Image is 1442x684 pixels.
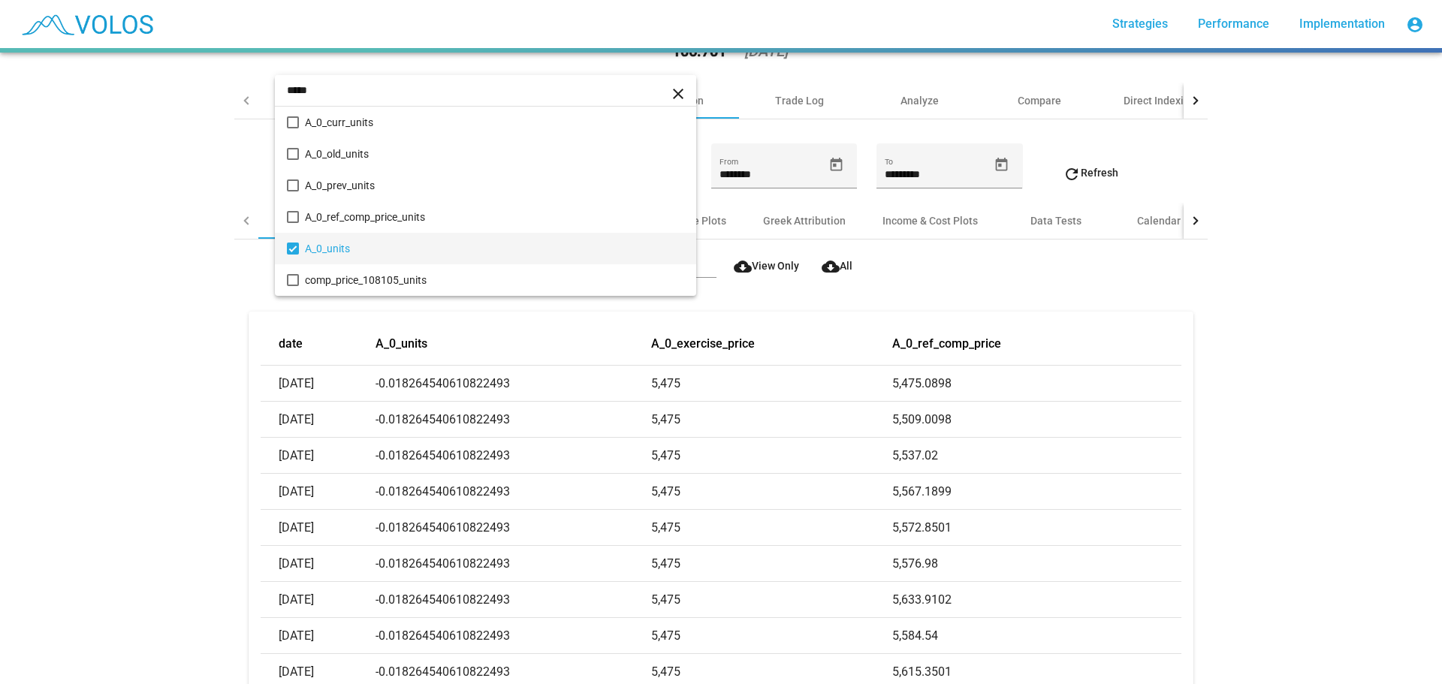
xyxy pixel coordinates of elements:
button: Clear [663,77,693,107]
span: A_0_old_units [305,138,684,170]
span: A_0_ref_comp_price_units [305,201,684,233]
span: comp_price_108105_units [305,264,684,296]
span: A_0_units [305,233,684,264]
mat-icon: close [669,85,687,103]
input: dropdown search [275,74,696,106]
span: A_0_prev_units [305,170,684,201]
span: A_0_curr_units [305,107,684,138]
